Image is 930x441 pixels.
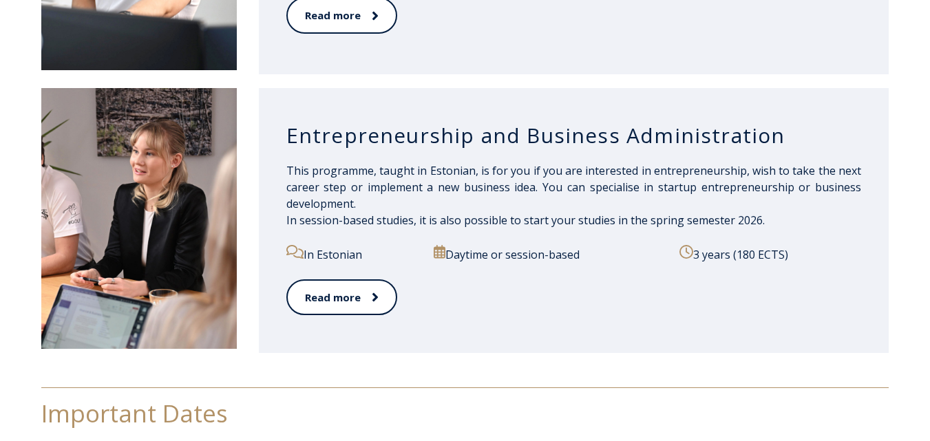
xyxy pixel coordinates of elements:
[679,245,861,263] p: 3 years (180 ECTS)
[434,245,665,263] p: Daytime or session-based
[286,163,861,228] span: This programme, taught in Estonian, is for you if you are interested in entrepreneurship, wish to...
[286,279,397,316] a: Read more
[286,245,419,263] p: In Estonian
[286,122,861,149] h3: Entrepreneurship and Business Administration
[41,88,237,349] img: Entrepreneurship and Business Administration
[41,397,228,429] span: Important Dates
